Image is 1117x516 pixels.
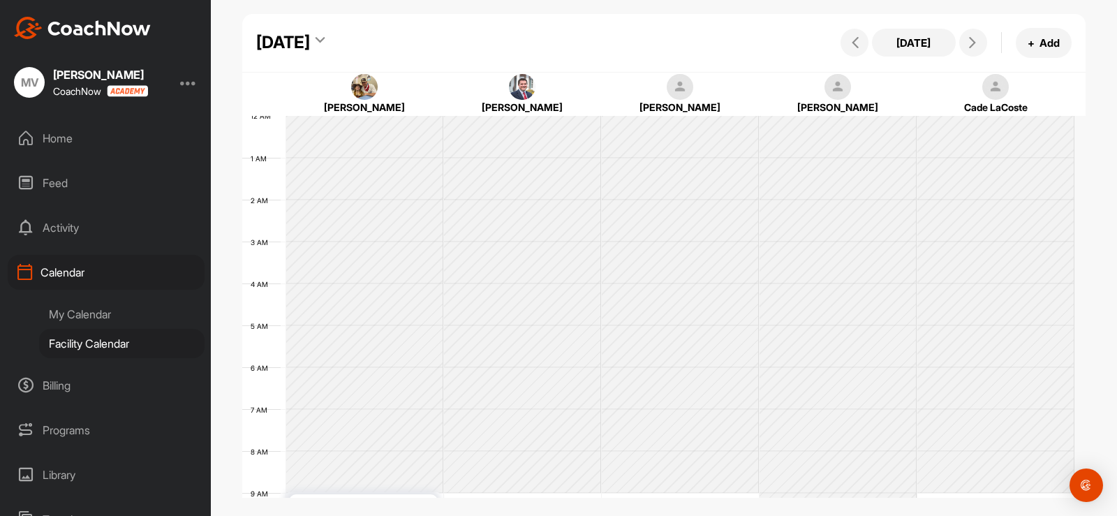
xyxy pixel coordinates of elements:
[242,448,282,456] div: 8 AM
[53,69,148,80] div: [PERSON_NAME]
[1028,36,1035,50] span: +
[14,17,151,39] img: CoachNow
[616,100,745,115] div: [PERSON_NAME]
[39,300,205,329] div: My Calendar
[300,100,429,115] div: [PERSON_NAME]
[242,406,281,414] div: 7 AM
[242,280,282,288] div: 4 AM
[242,364,282,372] div: 6 AM
[107,85,148,97] img: CoachNow acadmey
[824,74,851,101] img: square_default-ef6cabf814de5a2bf16c804365e32c732080f9872bdf737d349900a9daf73cf9.png
[872,29,956,57] button: [DATE]
[8,368,205,403] div: Billing
[8,165,205,200] div: Feed
[8,210,205,245] div: Activity
[458,100,587,115] div: [PERSON_NAME]
[256,30,310,55] div: [DATE]
[667,74,693,101] img: square_default-ef6cabf814de5a2bf16c804365e32c732080f9872bdf737d349900a9daf73cf9.png
[242,489,282,498] div: 9 AM
[242,322,282,330] div: 5 AM
[351,74,378,101] img: square_92c7064e3bbf09582b91280f66d4e49b.jpg
[1070,469,1103,502] div: Open Intercom Messenger
[8,457,205,492] div: Library
[8,121,205,156] div: Home
[242,238,282,246] div: 3 AM
[242,196,282,205] div: 2 AM
[931,100,1060,115] div: Cade LaCoste
[242,154,281,163] div: 1 AM
[1016,28,1072,58] button: +Add
[39,329,205,358] div: Facility Calendar
[8,413,205,448] div: Programs
[982,74,1009,101] img: square_default-ef6cabf814de5a2bf16c804365e32c732080f9872bdf737d349900a9daf73cf9.png
[774,100,903,115] div: [PERSON_NAME]
[509,74,535,101] img: square_d323191d486cf8d31669c9ac1fd8c87e.jpg
[53,85,148,97] div: CoachNow
[14,67,45,98] div: MV
[242,112,285,120] div: 12 AM
[8,255,205,290] div: Calendar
